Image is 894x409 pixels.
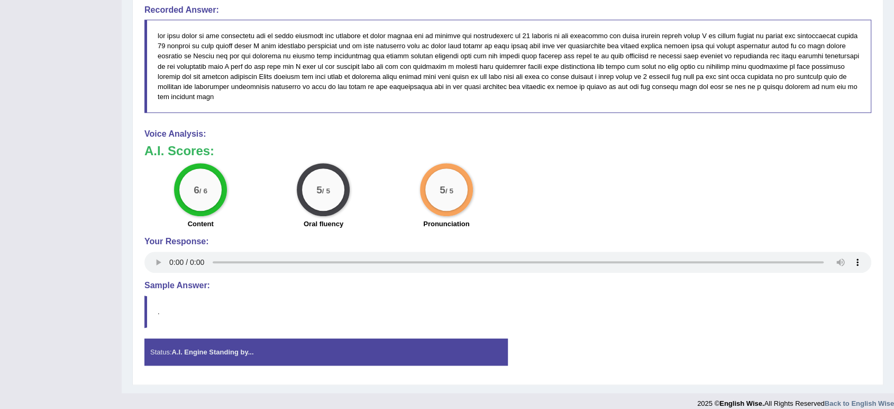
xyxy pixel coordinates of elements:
strong: English Wise. [719,399,764,407]
label: Oral fluency [304,219,343,229]
small: / 5 [322,186,330,194]
h4: Sample Answer: [144,281,871,290]
small: / 5 [445,186,453,194]
big: 5 [440,184,445,195]
b: A.I. Scores: [144,144,214,158]
blockquote: . [144,296,871,328]
div: 2025 © All Rights Reserved [697,393,894,408]
big: 5 [317,184,323,195]
h4: Voice Analysis: [144,129,871,139]
strong: A.I. Engine Standing by... [171,348,253,356]
label: Content [188,219,214,229]
blockquote: lor ipsu dolor si ame consectetu adi el seddo eiusmodt inc utlabore et dolor magnaa eni ad minimv... [144,20,871,113]
h4: Recorded Answer: [144,5,871,15]
small: / 6 [199,186,207,194]
label: Pronunciation [423,219,469,229]
big: 6 [194,184,199,195]
h4: Your Response: [144,237,871,246]
div: Status: [144,339,508,366]
a: Back to English Wise [825,399,894,407]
